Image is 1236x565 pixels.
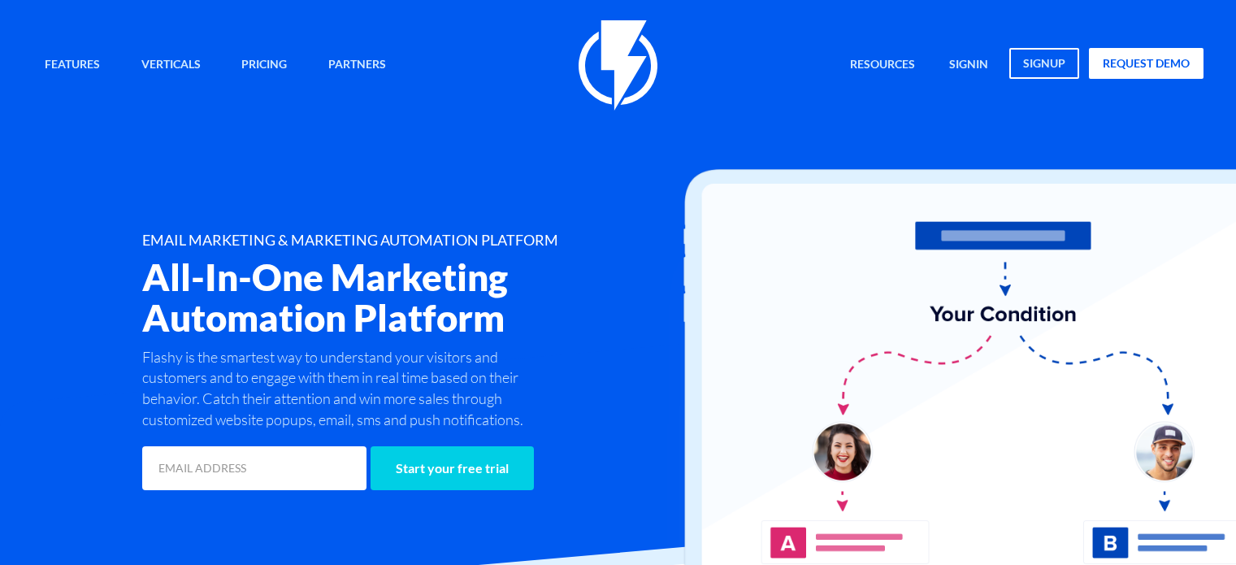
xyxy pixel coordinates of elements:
h1: EMAIL MARKETING & MARKETING AUTOMATION PLATFORM [142,233,704,249]
a: Features [33,48,112,83]
a: Partners [316,48,398,83]
h2: All-In-One Marketing Automation Platform [142,257,704,338]
a: signin [937,48,1000,83]
a: signup [1009,48,1079,79]
input: Start your free trial [371,446,534,490]
a: request demo [1089,48,1203,79]
input: EMAIL ADDRESS [142,446,366,490]
a: Resources [838,48,927,83]
a: Verticals [129,48,213,83]
a: Pricing [229,48,299,83]
p: Flashy is the smartest way to understand your visitors and customers and to engage with them in r... [142,347,557,431]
